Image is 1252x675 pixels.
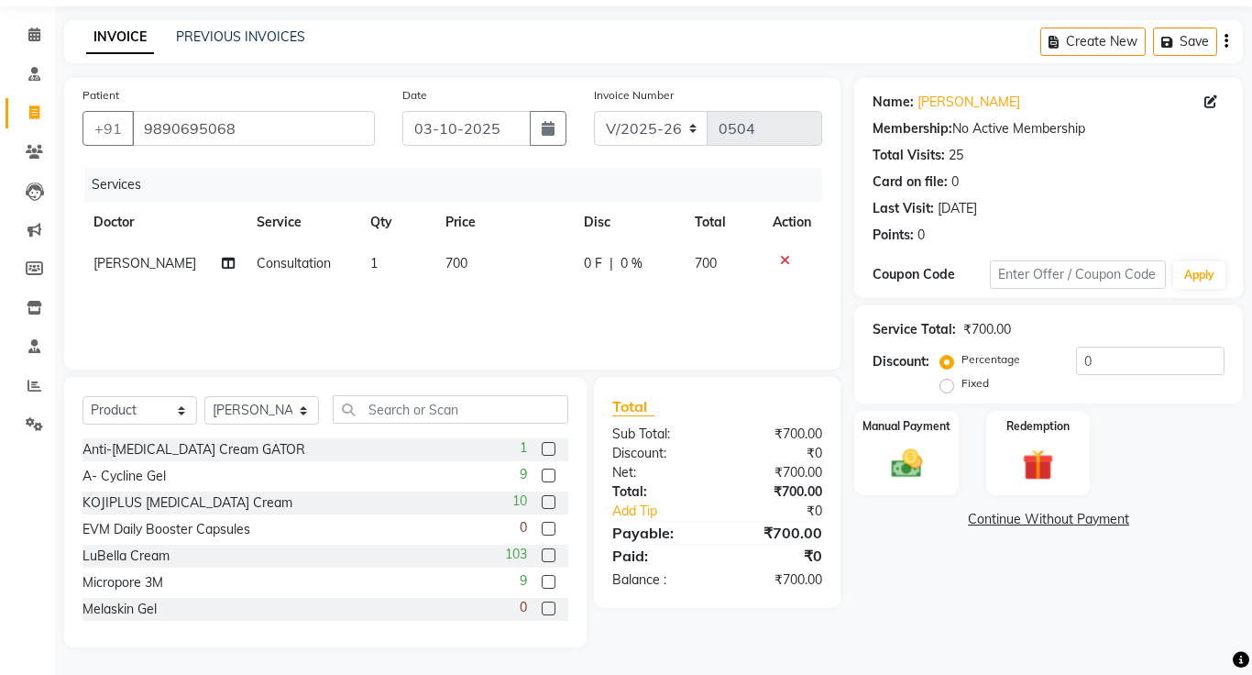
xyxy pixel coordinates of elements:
[961,375,989,392] label: Fixed
[938,199,977,218] div: [DATE]
[86,21,154,54] a: INVOICE
[246,202,359,243] th: Service
[1040,28,1146,56] button: Create New
[82,467,166,486] div: A- Cycline Gel
[520,465,527,484] span: 9
[695,255,717,271] span: 700
[990,260,1166,289] input: Enter Offer / Coupon Code
[737,502,836,521] div: ₹0
[505,545,527,564] span: 103
[718,545,837,567] div: ₹0
[257,255,331,271] span: Consultation
[520,598,527,617] span: 0
[599,425,718,444] div: Sub Total:
[1173,261,1225,289] button: Apply
[93,255,196,271] span: [PERSON_NAME]
[612,397,654,416] span: Total
[684,202,763,243] th: Total
[1013,446,1063,484] img: _gift.svg
[873,320,956,339] div: Service Total:
[370,255,378,271] span: 1
[599,482,718,502] div: Total:
[599,522,718,544] div: Payable:
[718,482,837,502] div: ₹700.00
[961,351,1020,368] label: Percentage
[82,600,157,619] div: Melaskin Gel
[520,438,527,458] span: 1
[963,320,1011,339] div: ₹700.00
[610,254,613,273] span: |
[82,493,292,513] div: KOJIPLUS [MEDICAL_DATA] Cream
[718,444,837,463] div: ₹0
[873,199,934,218] div: Last Visit:
[873,226,914,245] div: Points:
[873,119,952,138] div: Membership:
[1153,28,1217,56] button: Save
[599,502,737,521] a: Add Tip
[762,202,822,243] th: Action
[82,520,250,539] div: EVM Daily Booster Capsules
[862,418,950,435] label: Manual Payment
[599,545,718,567] div: Paid:
[82,573,163,592] div: Micropore 3M
[873,146,945,165] div: Total Visits:
[82,440,305,459] div: Anti-[MEDICAL_DATA] Cream GATOR
[359,202,434,243] th: Qty
[718,425,837,444] div: ₹700.00
[132,111,375,146] input: Search by Name/Mobile/Email/Code
[599,463,718,482] div: Net:
[718,463,837,482] div: ₹700.00
[82,202,246,243] th: Doctor
[951,172,959,192] div: 0
[1006,418,1070,435] label: Redemption
[573,202,684,243] th: Disc
[82,87,119,104] label: Patient
[718,570,837,590] div: ₹700.00
[333,395,568,424] input: Search or Scan
[873,172,948,192] div: Card on file:
[873,352,929,371] div: Discount:
[176,28,305,45] a: PREVIOUS INVOICES
[434,202,573,243] th: Price
[949,146,963,165] div: 25
[402,87,427,104] label: Date
[520,518,527,537] span: 0
[599,444,718,463] div: Discount:
[917,226,925,245] div: 0
[873,265,990,284] div: Coupon Code
[520,571,527,591] span: 9
[512,492,527,511] span: 10
[445,255,467,271] span: 700
[718,522,837,544] div: ₹700.00
[82,547,170,566] div: LuBella Cream
[594,87,674,104] label: Invoice Number
[873,119,1225,138] div: No Active Membership
[858,510,1239,529] a: Continue Without Payment
[82,111,134,146] button: +91
[84,168,836,202] div: Services
[873,93,914,112] div: Name:
[621,254,642,273] span: 0 %
[917,93,1020,112] a: [PERSON_NAME]
[599,570,718,590] div: Balance :
[584,254,602,273] span: 0 F
[882,446,932,481] img: _cash.svg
